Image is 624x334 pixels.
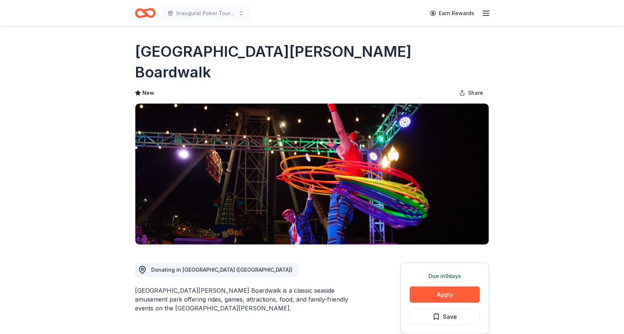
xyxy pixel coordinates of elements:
[453,86,489,100] button: Share
[142,88,154,97] span: New
[410,309,480,325] button: Save
[410,286,480,303] button: Apply
[135,4,156,22] a: Home
[135,41,489,83] h1: [GEOGRAPHIC_DATA][PERSON_NAME] Boardwalk
[468,88,483,97] span: Share
[135,104,489,244] img: Image for Santa Cruz Beach Boardwalk
[135,286,365,313] div: [GEOGRAPHIC_DATA][PERSON_NAME] Boardwalk is a classic seaside amusement park offering rides, game...
[426,7,479,20] a: Earn Rewards
[443,312,457,321] span: Save
[162,6,250,21] button: Inaugural Poker Tournament and Silent Auction
[176,9,235,18] span: Inaugural Poker Tournament and Silent Auction
[410,272,480,281] div: Due in 9 days
[151,267,292,273] span: Donating in [GEOGRAPHIC_DATA] ([GEOGRAPHIC_DATA])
